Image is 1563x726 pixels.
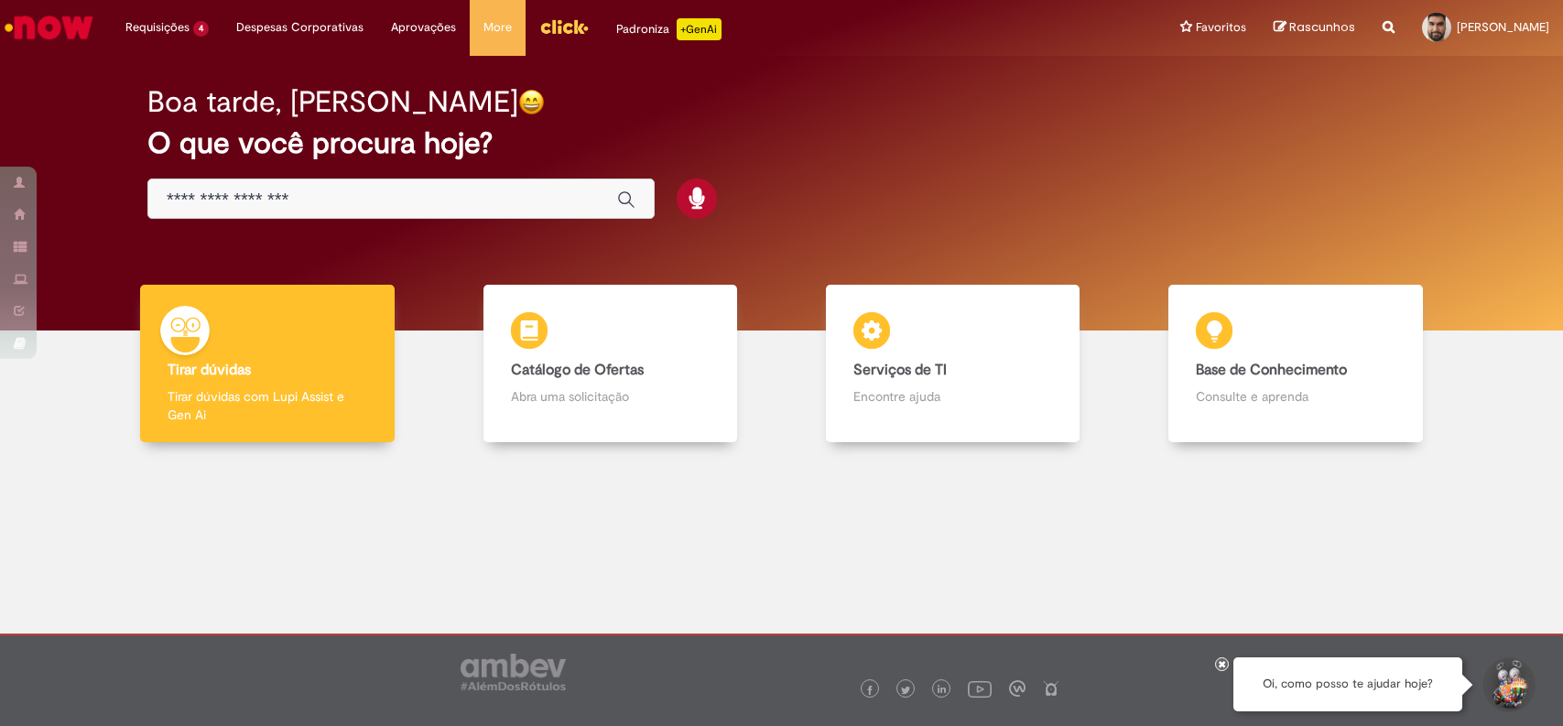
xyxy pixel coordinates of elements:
img: logo_footer_youtube.png [968,677,992,700]
button: Iniciar Conversa de Suporte [1481,657,1536,712]
b: Catálogo de Ofertas [511,361,644,379]
img: logo_footer_facebook.png [865,686,874,695]
span: Aprovações [391,18,456,37]
span: Favoritos [1196,18,1246,37]
img: logo_footer_workplace.png [1009,680,1026,697]
div: Oi, como posso te ajudar hoje? [1233,657,1462,711]
a: Catálogo de Ofertas Abra uma solicitação [439,285,781,443]
a: Serviços de TI Encontre ajuda [782,285,1124,443]
h2: Boa tarde, [PERSON_NAME] [147,86,518,118]
a: Rascunhos [1274,19,1355,37]
p: Abra uma solicitação [511,387,711,406]
a: Base de Conhecimento Consulte e aprenda [1124,285,1467,443]
p: Encontre ajuda [853,387,1053,406]
p: Tirar dúvidas com Lupi Assist e Gen Ai [168,387,367,424]
p: +GenAi [677,18,722,40]
div: Padroniza [616,18,722,40]
b: Tirar dúvidas [168,361,251,379]
span: 4 [193,21,209,37]
img: logo_footer_ambev_rotulo_gray.png [461,654,566,690]
p: Consulte e aprenda [1196,387,1395,406]
img: logo_footer_naosei.png [1043,680,1059,697]
b: Base de Conhecimento [1196,361,1347,379]
img: logo_footer_linkedin.png [938,685,947,696]
span: [PERSON_NAME] [1457,19,1549,35]
span: Requisições [125,18,190,37]
img: ServiceNow [2,9,96,46]
b: Serviços de TI [853,361,947,379]
h2: O que você procura hoje? [147,127,1416,159]
a: Tirar dúvidas Tirar dúvidas com Lupi Assist e Gen Ai [96,285,439,443]
img: logo_footer_twitter.png [901,686,910,695]
span: More [483,18,512,37]
img: click_logo_yellow_360x200.png [539,13,589,40]
span: Despesas Corporativas [236,18,364,37]
span: Rascunhos [1289,18,1355,36]
img: happy-face.png [518,89,545,115]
